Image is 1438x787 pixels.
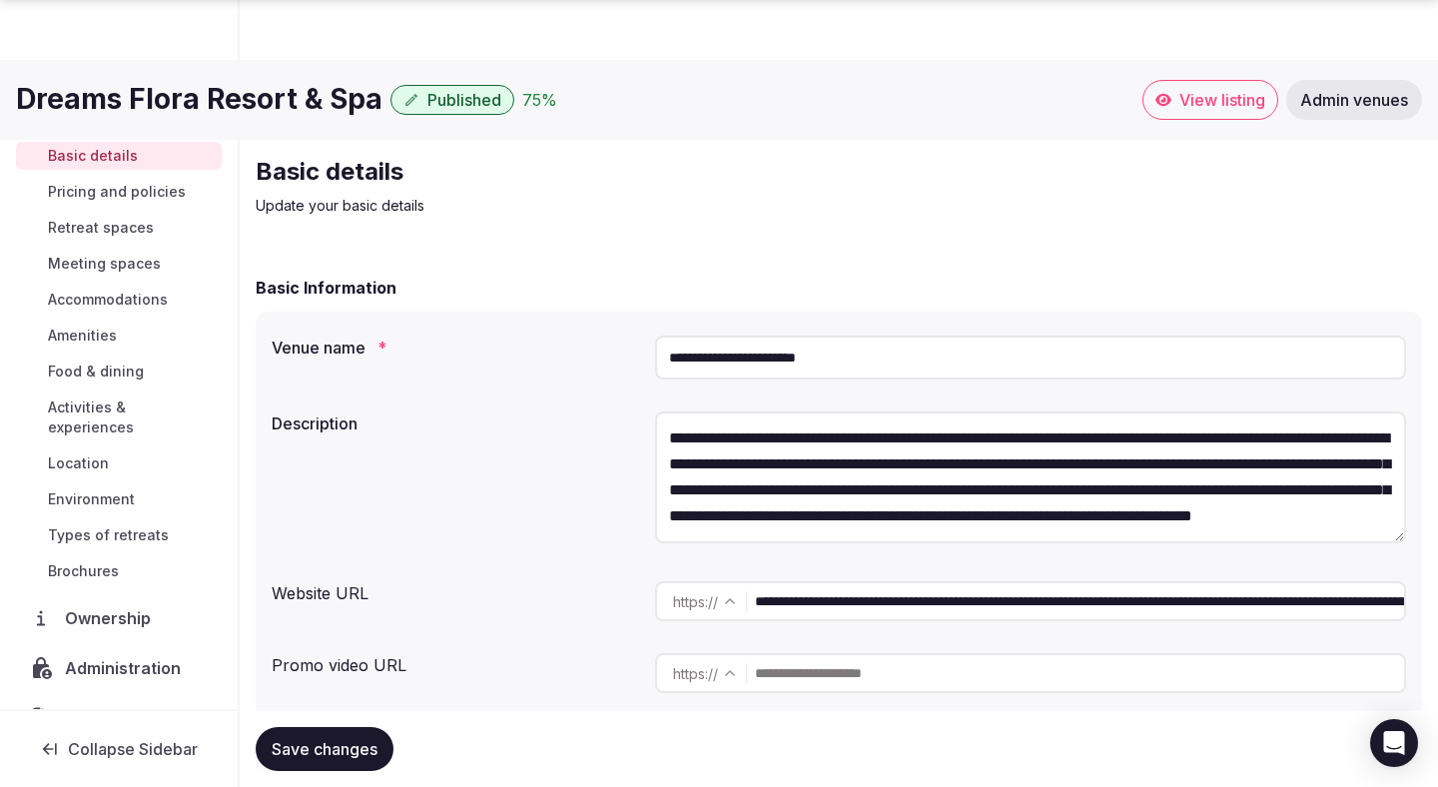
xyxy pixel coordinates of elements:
h1: Dreams Flora Resort & Spa [16,80,382,119]
button: Collapse Sidebar [16,727,222,771]
span: Basic details [48,146,138,166]
a: Activity log [16,697,222,739]
h2: Basic details [256,156,927,188]
p: Update your basic details [256,196,927,216]
span: Location [48,453,109,473]
span: View listing [1179,90,1265,110]
a: Types of retreats [16,521,222,549]
span: Administration [65,656,189,680]
span: Collapse Sidebar [68,739,198,759]
span: Amenities [48,326,117,346]
span: Retreat spaces [48,218,154,238]
span: Meeting spaces [48,254,161,274]
span: Brochures [48,561,119,581]
button: 75% [522,88,557,112]
span: Accommodations [48,290,168,310]
span: Types of retreats [48,525,169,545]
a: Basic details [16,142,222,170]
a: Retreat spaces [16,214,222,242]
span: Pricing and policies [48,182,186,202]
button: Save changes [256,727,393,771]
a: Ownership [16,597,222,639]
span: Ownership [65,606,159,630]
span: Food & dining [48,362,144,382]
a: Environment [16,485,222,513]
div: Promo video URL [272,645,639,677]
button: Published [390,85,514,115]
a: Location [16,449,222,477]
a: Meeting spaces [16,250,222,278]
a: Food & dining [16,358,222,386]
label: Venue name [272,340,639,356]
span: Published [427,90,501,110]
div: Website URL [272,573,639,605]
a: Accommodations [16,286,222,314]
a: Amenities [16,322,222,350]
div: 75 % [522,88,557,112]
a: Admin venues [1286,80,1422,120]
a: Pricing and policies [16,178,222,206]
label: Description [272,415,639,431]
span: Activity log [65,706,161,730]
span: Environment [48,489,135,509]
span: Save changes [272,739,377,759]
h2: Basic Information [256,276,396,300]
span: Activities & experiences [48,397,214,437]
a: Activities & experiences [16,393,222,441]
a: View listing [1142,80,1278,120]
span: Admin venues [1300,90,1408,110]
div: Open Intercom Messenger [1370,719,1418,767]
a: Administration [16,647,222,689]
a: Brochures [16,557,222,585]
